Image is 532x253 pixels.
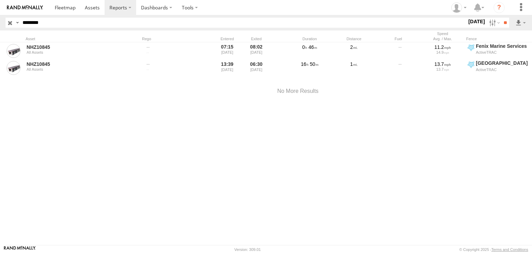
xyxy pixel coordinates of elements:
div: 07:15 [DATE] [214,43,240,59]
div: 08:02 [DATE] [243,43,269,59]
div: 13.7 [423,67,462,71]
a: Terms and Conditions [491,247,528,252]
a: Visit our Website [4,246,36,253]
div: Fuel [378,36,419,41]
div: 2 [333,43,375,59]
div: Exited [243,36,269,41]
div: Zulema McIntosch [449,2,469,13]
div: 11.2 [423,44,462,50]
div: 1 [333,60,375,76]
div: 13:39 [DATE] [214,60,240,76]
div: Version: 309.01 [234,247,261,252]
span: 0 [302,44,307,50]
div: 14.9 [423,50,462,54]
label: Search Query [15,18,20,28]
div: All Assets [27,67,122,71]
img: rand-logo.svg [7,5,43,10]
div: Duration [289,36,330,41]
a: NHZ10845 [27,61,122,67]
div: Distance [333,36,375,41]
a: NHZ10845 [27,44,122,50]
span: 16 [301,61,309,67]
span: 46 [309,44,317,50]
i: ? [494,2,505,13]
div: Rego [142,36,211,41]
label: [DATE] [467,18,486,25]
div: Entered [214,36,240,41]
div: Asset [26,36,123,41]
div: © Copyright 2025 - [459,247,528,252]
span: 50 [310,61,319,67]
div: 13.7 [423,61,462,67]
div: All Assets [27,50,122,54]
div: 06:30 [DATE] [243,60,269,76]
label: Search Filter Options [486,18,501,28]
label: Export results as... [515,18,526,28]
